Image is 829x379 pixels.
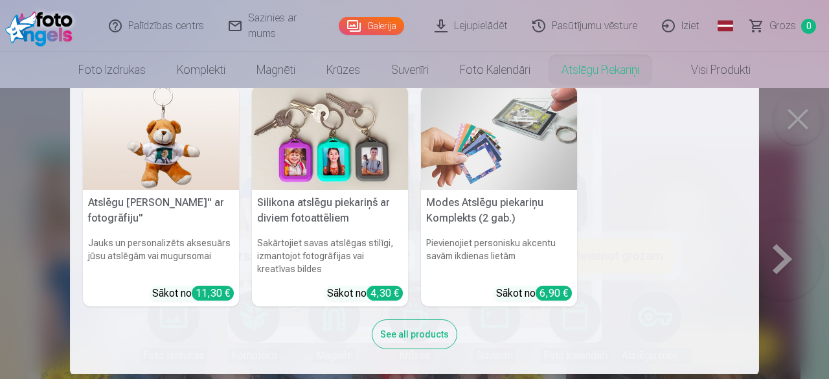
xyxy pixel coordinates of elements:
span: 0 [801,19,816,34]
img: Atslēgu piekariņš Lācītis" ar fotogrāfiju" [83,86,239,190]
img: /fa1 [5,5,79,47]
a: Atslēgu piekariņi [546,52,655,88]
a: Foto izdrukas [63,52,161,88]
h6: Sakārtojiet savas atslēgas stilīgi, izmantojot fotogrāfijas vai kreatīvas bildes [252,231,408,281]
a: Modes Atslēgu piekariņu Komplekts (2 gab.)Modes Atslēgu piekariņu Komplekts (2 gab.)Pievienojiet ... [421,86,577,306]
div: 6,90 € [536,286,572,301]
a: See all products [372,327,457,340]
img: Silikona atslēgu piekariņš ar diviem fotoattēliem [252,86,408,190]
h5: Silikona atslēgu piekariņš ar diviem fotoattēliem [252,190,408,231]
a: Atslēgu piekariņš Lācītis" ar fotogrāfiju"Atslēgu [PERSON_NAME]" ar fotogrāfiju"Jauks un personal... [83,86,239,306]
div: Sākot no [152,286,234,301]
a: Magnēti [241,52,311,88]
img: Modes Atslēgu piekariņu Komplekts (2 gab.) [421,86,577,190]
a: Krūzes [311,52,376,88]
div: 11,30 € [192,286,234,301]
a: Suvenīri [376,52,444,88]
a: Foto kalendāri [444,52,546,88]
div: Sākot no [496,286,572,301]
div: 4,30 € [367,286,403,301]
h5: Modes Atslēgu piekariņu Komplekts (2 gab.) [421,190,577,231]
div: See all products [372,319,457,349]
h6: Pievienojiet personisku akcentu savām ikdienas lietām [421,231,577,281]
div: Sākot no [327,286,403,301]
h6: Jauks un personalizēts aksesuārs jūsu atslēgām vai mugursomai [83,231,239,281]
h5: Atslēgu [PERSON_NAME]" ar fotogrāfiju" [83,190,239,231]
span: Grozs [769,18,796,34]
a: Visi produkti [655,52,766,88]
a: Silikona atslēgu piekariņš ar diviem fotoattēliemSilikona atslēgu piekariņš ar diviem fotoattēlie... [252,86,408,306]
a: Galerija [339,17,404,35]
a: Komplekti [161,52,241,88]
